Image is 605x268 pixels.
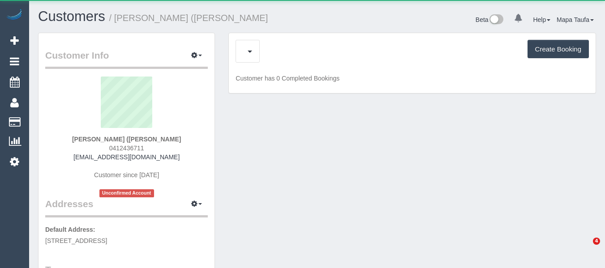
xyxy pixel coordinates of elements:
span: 4 [593,238,600,245]
span: Customer since [DATE] [94,171,159,179]
span: 0412436711 [109,145,144,152]
img: Automaid Logo [5,9,23,21]
button: Create Booking [528,40,589,59]
small: / [PERSON_NAME] ([PERSON_NAME] [109,13,268,23]
span: Unconfirmed Account [99,189,154,197]
a: Help [533,16,550,23]
a: Beta [476,16,503,23]
strong: [PERSON_NAME] ([PERSON_NAME] [72,136,181,143]
iframe: Intercom live chat [575,238,596,259]
a: Customers [38,9,105,24]
span: [STREET_ADDRESS] [45,237,107,244]
label: Default Address: [45,225,95,234]
p: Customer has 0 Completed Bookings [236,74,589,83]
a: [EMAIL_ADDRESS][DOMAIN_NAME] [73,153,180,161]
a: Mapa Taufa [557,16,594,23]
legend: Customer Info [45,49,208,69]
img: New interface [489,14,503,26]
